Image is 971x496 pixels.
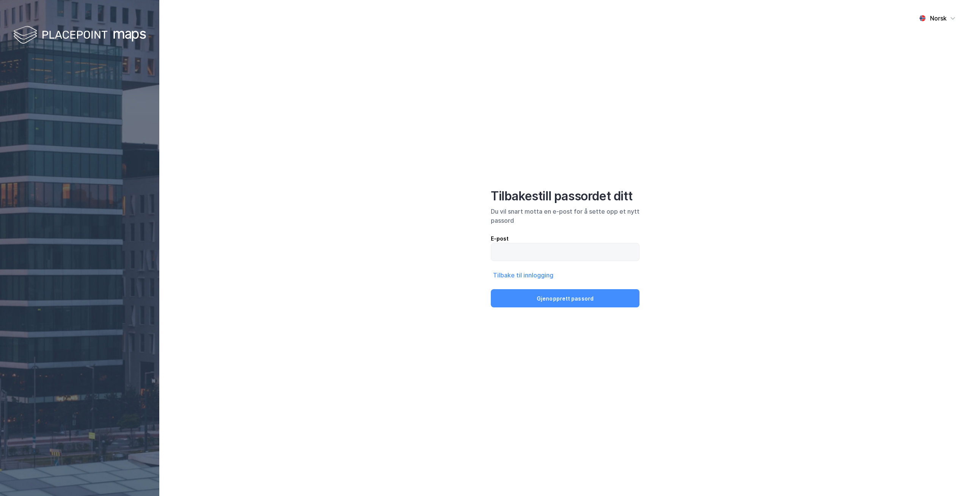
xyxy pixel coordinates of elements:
[491,189,639,204] div: Tilbakestill passordet ditt
[13,24,146,47] img: logo-white.f07954bde2210d2a523dddb988cd2aa7.svg
[491,234,639,243] div: E-post
[930,14,947,23] div: Norsk
[933,460,971,496] div: Kontrollprogram for chat
[491,289,639,307] button: Gjenopprett passord
[491,207,639,225] div: Du vil snart motta en e-post for å sette opp et nytt passord
[491,270,556,280] button: Tilbake til innlogging
[933,460,971,496] iframe: Chat Widget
